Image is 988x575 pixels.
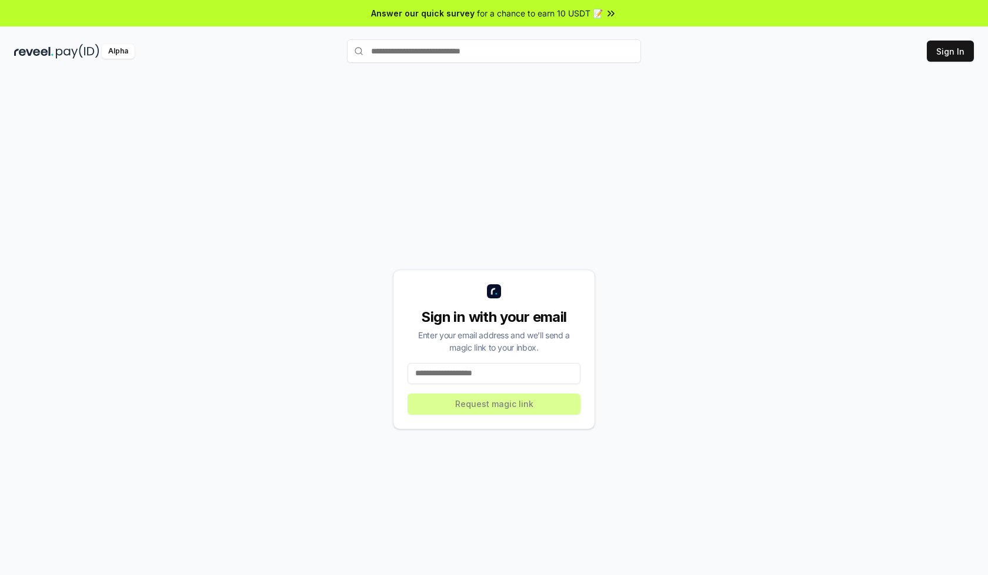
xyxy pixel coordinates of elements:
[56,44,99,59] img: pay_id
[408,329,580,354] div: Enter your email address and we’ll send a magic link to your inbox.
[477,7,603,19] span: for a chance to earn 10 USDT 📝
[14,44,54,59] img: reveel_dark
[927,41,974,62] button: Sign In
[487,284,501,298] img: logo_small
[371,7,475,19] span: Answer our quick survey
[408,308,580,327] div: Sign in with your email
[102,44,135,59] div: Alpha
